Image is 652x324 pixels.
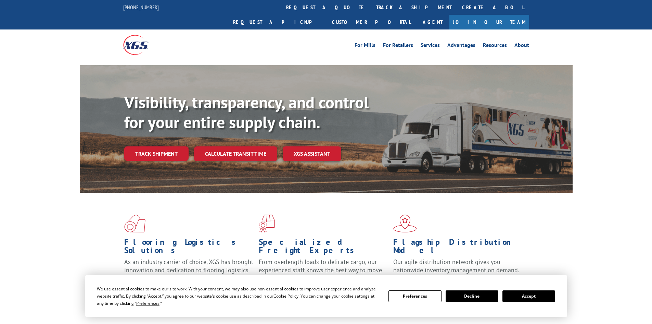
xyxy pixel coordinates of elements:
span: Our agile distribution network gives you nationwide inventory management on demand. [393,258,519,274]
a: Resources [483,43,507,50]
a: Calculate transit time [194,146,277,161]
h1: Flooring Logistics Solutions [124,238,254,258]
a: Join Our Team [449,15,529,29]
p: From overlength loads to delicate cargo, our experienced staff knows the best way to move your fr... [259,258,388,288]
a: For Mills [355,43,375,50]
button: Decline [446,290,498,302]
span: As an industry carrier of choice, XGS has brought innovation and dedication to flooring logistics... [124,258,253,282]
b: Visibility, transparency, and control for your entire supply chain. [124,92,369,133]
h1: Specialized Freight Experts [259,238,388,258]
img: xgs-icon-focused-on-flooring-red [259,215,275,232]
h1: Flagship Distribution Model [393,238,523,258]
a: Request a pickup [228,15,327,29]
a: Services [421,43,440,50]
a: Advantages [447,43,475,50]
button: Preferences [388,290,441,302]
a: Agent [416,15,449,29]
a: XGS ASSISTANT [283,146,341,161]
a: Customer Portal [327,15,416,29]
div: We use essential cookies to make our site work. With your consent, we may also use non-essential ... [97,285,380,307]
img: xgs-icon-flagship-distribution-model-red [393,215,417,232]
span: Cookie Policy [273,293,298,299]
span: Preferences [136,300,159,306]
a: For Retailers [383,43,413,50]
button: Accept [502,290,555,302]
a: About [514,43,529,50]
img: xgs-icon-total-supply-chain-intelligence-red [124,215,145,232]
a: [PHONE_NUMBER] [123,4,159,11]
a: Track shipment [124,146,189,161]
div: Cookie Consent Prompt [85,275,567,317]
